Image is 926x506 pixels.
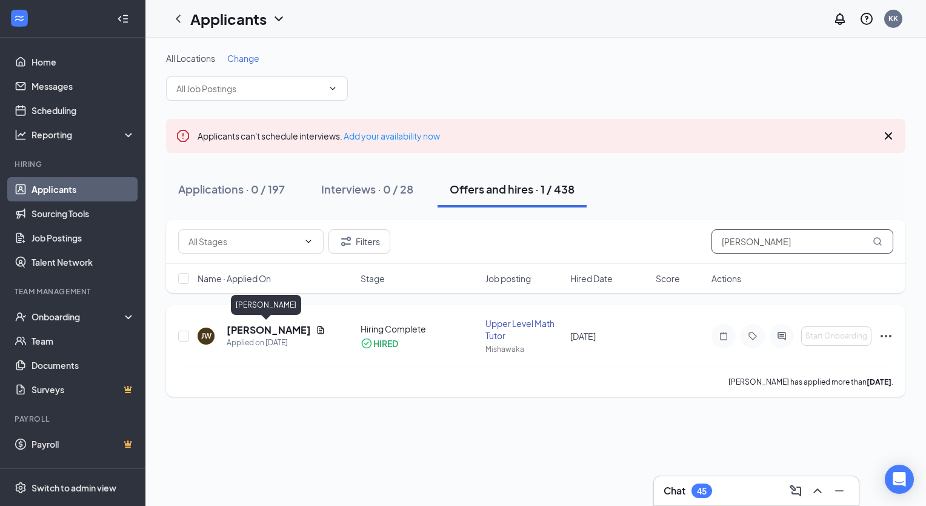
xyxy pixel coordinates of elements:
[321,181,413,197] div: Interviews · 0 / 28
[32,329,135,353] a: Team
[231,295,301,315] div: [PERSON_NAME]
[774,331,789,341] svg: ActiveChat
[271,12,286,26] svg: ChevronDown
[32,432,135,456] a: PayrollCrown
[166,53,215,64] span: All Locations
[32,177,135,201] a: Applicants
[450,181,575,197] div: Offers and hires · 1 / 438
[15,286,133,297] div: Team Management
[15,159,133,169] div: Hiring
[32,98,135,123] a: Scheduling
[15,129,27,141] svg: Analysis
[328,84,338,93] svg: ChevronDown
[879,329,893,343] svg: Ellipses
[316,325,325,335] svg: Document
[485,272,531,285] span: Job posting
[198,272,271,285] span: Name · Applied On
[15,414,133,424] div: Payroll
[656,272,680,285] span: Score
[227,337,325,349] div: Applied on [DATE]
[361,337,373,349] svg: CheckmarkCircle
[13,12,25,24] svg: WorkstreamLogo
[570,331,596,342] span: [DATE]
[328,229,390,254] button: Filter Filters
[805,332,867,340] span: Start Onboarding
[304,237,313,246] svg: ChevronDown
[888,13,898,24] div: KK
[373,337,398,349] div: HIRED
[15,482,27,494] svg: Settings
[873,237,882,246] svg: MagnifyingGlass
[32,250,135,274] a: Talent Network
[32,226,135,250] a: Job Postings
[832,484,847,498] svg: Minimize
[697,486,707,496] div: 45
[728,377,893,387] p: [PERSON_NAME] has applied more than .
[188,235,299,248] input: All Stages
[801,326,871,346] button: Start Onboarding
[32,353,135,377] a: Documents
[664,484,685,498] h3: Chat
[361,272,385,285] span: Stage
[176,129,190,143] svg: Error
[361,323,478,335] div: Hiring Complete
[745,331,760,341] svg: Tag
[32,50,135,74] a: Home
[716,331,731,341] svg: Note
[117,13,129,25] svg: Collapse
[32,129,136,141] div: Reporting
[32,201,135,226] a: Sourcing Tools
[190,8,267,29] h1: Applicants
[885,465,914,494] div: Open Intercom Messenger
[786,481,805,501] button: ComposeMessage
[344,130,440,141] a: Add your availability now
[178,181,285,197] div: Applications · 0 / 197
[788,484,803,498] svg: ComposeMessage
[808,481,827,501] button: ChevronUp
[198,130,440,141] span: Applicants can't schedule interviews.
[711,272,741,285] span: Actions
[32,377,135,402] a: SurveysCrown
[171,12,185,26] svg: ChevronLeft
[867,377,891,386] b: [DATE]
[881,129,896,143] svg: Cross
[833,12,847,26] svg: Notifications
[339,234,353,249] svg: Filter
[15,311,27,323] svg: UserCheck
[485,344,564,354] div: Mishawaka
[227,323,311,337] h5: [PERSON_NAME]
[830,481,849,501] button: Minimize
[32,74,135,98] a: Messages
[32,482,116,494] div: Switch to admin view
[227,53,259,64] span: Change
[201,331,212,341] div: JW
[570,272,613,285] span: Hired Date
[485,317,564,342] div: Upper Level Math Tutor
[176,82,323,95] input: All Job Postings
[711,229,893,254] input: Search in offers and hires
[859,12,874,26] svg: QuestionInfo
[32,311,125,323] div: Onboarding
[810,484,825,498] svg: ChevronUp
